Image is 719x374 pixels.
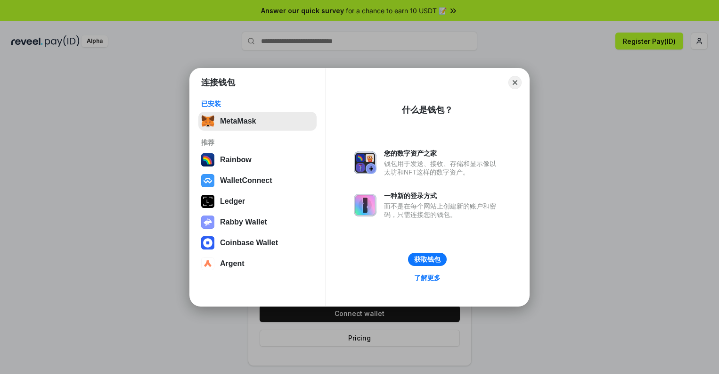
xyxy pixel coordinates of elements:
div: Argent [220,259,245,268]
div: 您的数字资产之家 [384,149,501,158]
img: svg+xml,%3Csvg%20xmlns%3D%22http%3A%2F%2Fwww.w3.org%2F2000%2Fsvg%22%20width%3D%2228%22%20height%3... [201,195,214,208]
div: 了解更多 [414,274,441,282]
div: Rainbow [220,156,252,164]
img: svg+xml,%3Csvg%20width%3D%2228%22%20height%3D%2228%22%20viewBox%3D%220%200%2028%2028%22%20fill%3D... [201,257,214,270]
button: MetaMask [198,112,317,131]
img: svg+xml,%3Csvg%20fill%3D%22none%22%20height%3D%2233%22%20viewBox%3D%220%200%2035%2033%22%20width%... [201,115,214,128]
button: 获取钱包 [408,253,447,266]
div: Coinbase Wallet [220,239,278,247]
h1: 连接钱包 [201,77,235,88]
div: Ledger [220,197,245,206]
button: Rainbow [198,150,317,169]
button: Ledger [198,192,317,211]
button: Close [508,76,522,89]
div: 推荐 [201,138,314,147]
button: Coinbase Wallet [198,233,317,252]
button: WalletConnect [198,171,317,190]
div: 什么是钱包？ [402,104,453,116]
div: Rabby Wallet [220,218,267,226]
button: Argent [198,254,317,273]
a: 了解更多 [409,272,446,284]
img: svg+xml,%3Csvg%20xmlns%3D%22http%3A%2F%2Fwww.w3.org%2F2000%2Fsvg%22%20fill%3D%22none%22%20viewBox... [354,151,376,174]
div: 一种新的登录方式 [384,191,501,200]
img: svg+xml,%3Csvg%20width%3D%2228%22%20height%3D%2228%22%20viewBox%3D%220%200%2028%2028%22%20fill%3D... [201,236,214,249]
img: svg+xml,%3Csvg%20xmlns%3D%22http%3A%2F%2Fwww.w3.org%2F2000%2Fsvg%22%20fill%3D%22none%22%20viewBox... [201,216,214,229]
div: WalletConnect [220,176,272,185]
img: svg+xml,%3Csvg%20width%3D%22120%22%20height%3D%22120%22%20viewBox%3D%220%200%20120%20120%22%20fil... [201,153,214,166]
div: 而不是在每个网站上创建新的账户和密码，只需连接您的钱包。 [384,202,501,219]
div: 钱包用于发送、接收、存储和显示像以太坊和NFT这样的数字资产。 [384,159,501,176]
div: MetaMask [220,117,256,125]
button: Rabby Wallet [198,213,317,232]
img: svg+xml,%3Csvg%20width%3D%2228%22%20height%3D%2228%22%20viewBox%3D%220%200%2028%2028%22%20fill%3D... [201,174,214,187]
img: svg+xml,%3Csvg%20xmlns%3D%22http%3A%2F%2Fwww.w3.org%2F2000%2Fsvg%22%20fill%3D%22none%22%20viewBox... [354,194,376,216]
div: 获取钱包 [414,255,441,264]
div: 已安装 [201,100,314,108]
